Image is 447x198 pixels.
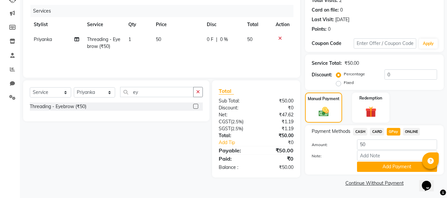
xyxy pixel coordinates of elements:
[359,95,382,101] label: Redemption
[83,17,124,32] th: Service
[306,180,442,187] a: Continue Without Payment
[353,128,367,136] span: CASH
[124,17,152,32] th: Qty
[419,172,440,191] iframe: chat widget
[307,142,352,148] label: Amount:
[216,36,217,43] span: |
[30,103,86,110] div: Threading - Eyebrow (₹50)
[312,26,327,33] div: Points:
[312,71,332,78] div: Discount:
[256,125,298,132] div: ₹1.19
[243,17,272,32] th: Total
[256,98,298,104] div: ₹50.00
[419,39,438,49] button: Apply
[312,7,339,14] div: Card on file:
[307,153,352,159] label: Note:
[370,128,384,136] span: CARD
[308,96,339,102] label: Manual Payment
[214,139,263,146] a: Add Tip
[214,132,256,139] div: Total:
[312,128,350,135] span: Payment Methods
[344,60,359,67] div: ₹50.00
[315,106,332,118] img: _cash.svg
[357,162,437,172] button: Add Payment
[120,87,194,97] input: Search or Scan
[219,119,231,125] span: CGST
[214,146,256,154] div: Payable:
[256,155,298,163] div: ₹0
[344,80,354,86] label: Fixed
[214,155,256,163] div: Paid:
[232,119,242,124] span: 2.5%
[214,98,256,104] div: Sub Total:
[214,111,256,118] div: Net:
[256,132,298,139] div: ₹50.00
[87,36,120,49] span: Threading - Eyebrow (₹50)
[340,7,343,14] div: 0
[312,60,342,67] div: Service Total:
[256,118,298,125] div: ₹1.19
[30,5,298,17] div: Services
[156,36,161,42] span: 50
[357,139,437,150] input: Amount
[344,71,365,77] label: Percentage
[357,150,437,161] input: Add Note
[128,36,131,42] span: 1
[219,88,234,95] span: Total
[214,118,256,125] div: ( )
[256,146,298,154] div: ₹50.00
[256,164,298,171] div: ₹50.00
[247,36,252,42] span: 50
[207,36,213,43] span: 0 F
[354,38,416,49] input: Enter Offer / Coupon Code
[312,40,353,47] div: Coupon Code
[214,104,256,111] div: Discount:
[335,16,349,23] div: [DATE]
[232,126,242,131] span: 2.5%
[256,111,298,118] div: ₹47.62
[30,17,83,32] th: Stylist
[219,126,231,132] span: SGST
[312,16,334,23] div: Last Visit:
[328,26,331,33] div: 0
[203,17,243,32] th: Disc
[34,36,52,42] span: Priyanka
[256,104,298,111] div: ₹0
[362,105,380,119] img: _gift.svg
[403,128,420,136] span: ONLINE
[214,164,256,171] div: Balance :
[263,139,299,146] div: ₹0
[220,36,228,43] span: 0 %
[387,128,400,136] span: GPay
[272,17,293,32] th: Action
[152,17,203,32] th: Price
[214,125,256,132] div: ( )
